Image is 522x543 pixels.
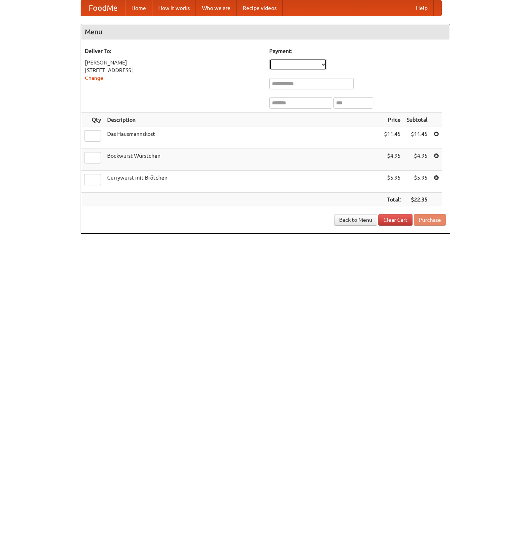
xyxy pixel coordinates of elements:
[81,24,450,40] h4: Menu
[85,66,262,74] div: [STREET_ADDRESS]
[85,59,262,66] div: [PERSON_NAME]
[381,113,404,127] th: Price
[404,113,431,127] th: Subtotal
[104,171,381,193] td: Currywurst mit Brötchen
[237,0,283,16] a: Recipe videos
[334,214,377,226] a: Back to Menu
[104,149,381,171] td: Bockwurst Würstchen
[85,75,103,81] a: Change
[81,0,125,16] a: FoodMe
[152,0,196,16] a: How it works
[104,127,381,149] td: Das Hausmannskost
[381,193,404,207] th: Total:
[381,149,404,171] td: $4.95
[104,113,381,127] th: Description
[404,171,431,193] td: $5.95
[381,127,404,149] td: $11.45
[410,0,434,16] a: Help
[404,127,431,149] td: $11.45
[85,47,262,55] h5: Deliver To:
[196,0,237,16] a: Who we are
[125,0,152,16] a: Home
[81,113,104,127] th: Qty
[404,193,431,207] th: $22.35
[269,47,446,55] h5: Payment:
[404,149,431,171] td: $4.95
[414,214,446,226] button: Purchase
[381,171,404,193] td: $5.95
[378,214,413,226] a: Clear Cart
